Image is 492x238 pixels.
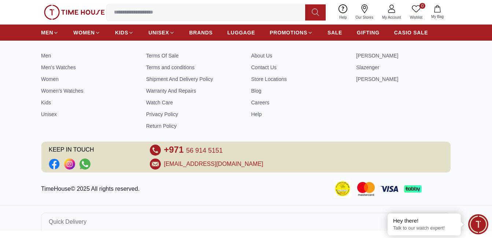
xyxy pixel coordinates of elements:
[351,3,378,22] a: Our Stores
[227,29,255,36] span: LUGGAGE
[146,75,241,83] a: Shipment And Delivery Policy
[146,99,241,106] a: Watch Care
[41,75,136,83] a: Women
[186,147,223,154] span: 56 914 5151
[49,159,60,170] li: Facebook
[41,213,451,231] button: Quick Delivery
[394,26,428,39] a: CASIO SALE
[428,186,445,192] img: Tamara Payment
[41,29,53,36] span: MEN
[381,186,398,191] img: Visa
[79,159,90,170] a: Social Link
[44,5,105,20] img: ...
[146,87,241,94] a: Warranty And Repairs
[146,52,241,59] a: Terms Of Sale
[251,52,346,59] a: About Us
[357,182,375,196] img: Mastercard
[164,160,263,168] a: [EMAIL_ADDRESS][DOMAIN_NAME]
[115,26,134,39] a: KIDS
[335,3,351,22] a: Help
[41,64,136,71] a: Men's Watches
[393,217,455,224] div: Hey there!
[227,26,255,39] a: LUGGAGE
[328,29,342,36] span: SALE
[379,15,404,20] span: My Account
[356,64,451,71] a: Slazenger
[41,87,136,94] a: Women's Watches
[336,15,350,20] span: Help
[49,217,86,226] span: Quick Delivery
[49,159,60,170] a: Social Link
[41,185,143,193] p: TimeHouse© 2025 All rights reserved.
[328,26,342,39] a: SALE
[353,15,376,20] span: Our Stores
[41,99,136,106] a: Kids
[49,145,140,156] span: KEEP IN TOUCH
[357,26,380,39] a: GIFTING
[251,75,346,83] a: Store Locations
[357,29,380,36] span: GIFTING
[270,29,307,36] span: PROMOTIONS
[251,111,346,118] a: Help
[189,29,213,36] span: BRANDS
[148,26,174,39] a: UNISEX
[41,52,136,59] a: Men
[251,87,346,94] a: Blog
[394,29,428,36] span: CASIO SALE
[148,29,169,36] span: UNISEX
[115,29,128,36] span: KIDS
[407,15,425,20] span: Wishlist
[428,14,447,19] span: My Bag
[41,26,59,39] a: MEN
[164,145,223,156] a: +971 56 914 5151
[41,111,136,118] a: Unisex
[64,159,75,170] a: Social Link
[419,3,425,9] span: 0
[404,185,422,192] img: Tabby Payment
[251,99,346,106] a: Careers
[146,111,241,118] a: Privacy Policy
[73,26,100,39] a: WOMEN
[334,180,351,198] img: Consumer Payment
[73,29,95,36] span: WOMEN
[146,64,241,71] a: Terms and conditions
[406,3,427,22] a: 0Wishlist
[270,26,313,39] a: PROMOTIONS
[356,52,451,59] a: [PERSON_NAME]
[427,4,448,21] button: My Bag
[468,214,488,234] div: Chat Widget
[251,64,346,71] a: Contact Us
[146,122,241,130] a: Return Policy
[393,225,455,231] p: Talk to our watch expert!
[356,75,451,83] a: [PERSON_NAME]
[189,26,213,39] a: BRANDS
